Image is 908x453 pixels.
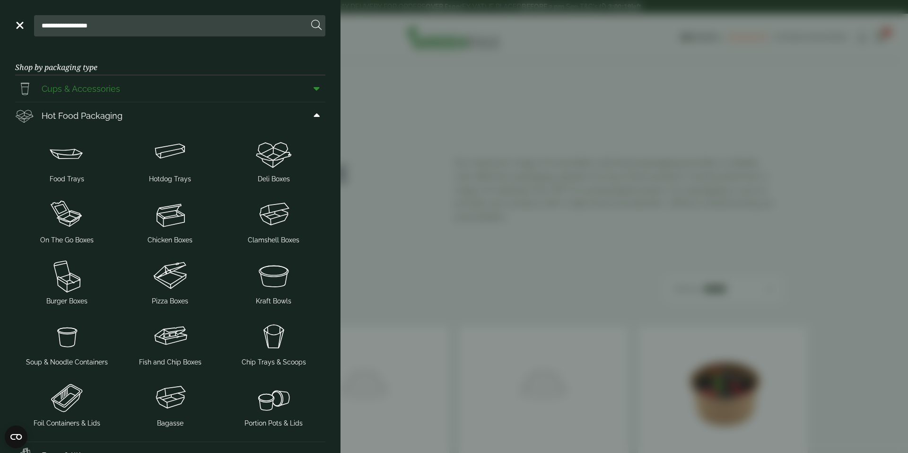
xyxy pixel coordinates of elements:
a: Hotdog Trays [122,133,218,186]
span: Chicken Boxes [148,235,192,245]
h3: Shop by packaging type [15,48,325,75]
a: Food Trays [19,133,115,186]
a: Portion Pots & Lids [226,377,322,430]
span: Food Trays [50,174,84,184]
span: Cups & Accessories [42,82,120,95]
img: PintNhalf_cup.svg [15,79,34,98]
img: FishNchip_box.svg [122,318,218,355]
span: Burger Boxes [46,296,87,306]
span: Fish and Chip Boxes [139,357,201,367]
img: Deli_box.svg [15,106,34,125]
img: Clamshell_box.svg [122,379,218,417]
span: Chip Trays & Scoops [242,357,306,367]
button: Open CMP widget [5,426,27,448]
img: Chicken_box-1.svg [122,195,218,233]
span: Kraft Bowls [256,296,291,306]
span: Hotdog Trays [149,174,191,184]
img: Deli_box.svg [226,134,322,172]
img: PortionPots.svg [226,379,322,417]
a: Cups & Accessories [15,75,325,102]
a: Bagasse [122,377,218,430]
a: Burger Boxes [19,255,115,308]
span: Bagasse [157,418,183,428]
a: Pizza Boxes [122,255,218,308]
span: Portion Pots & Lids [244,418,303,428]
img: SoupNoodle_container.svg [19,318,115,355]
a: Fish and Chip Boxes [122,316,218,369]
span: Pizza Boxes [152,296,188,306]
span: Hot Food Packaging [42,109,122,122]
a: Clamshell Boxes [226,194,322,247]
span: On The Go Boxes [40,235,94,245]
a: Foil Containers & Lids [19,377,115,430]
span: Soup & Noodle Containers [26,357,108,367]
span: Foil Containers & Lids [34,418,100,428]
img: Food_tray.svg [19,134,115,172]
a: Deli Boxes [226,133,322,186]
img: Burger_box.svg [19,257,115,294]
a: Kraft Bowls [226,255,322,308]
a: Chicken Boxes [122,194,218,247]
img: OnTheGo_boxes.svg [19,195,115,233]
img: Pizza_boxes.svg [122,257,218,294]
span: Deli Boxes [258,174,290,184]
img: Hotdog_tray.svg [122,134,218,172]
span: Clamshell Boxes [248,235,299,245]
img: SoupNsalad_bowls.svg [226,257,322,294]
img: Foil_container.svg [19,379,115,417]
img: Chip_tray.svg [226,318,322,355]
a: Soup & Noodle Containers [19,316,115,369]
a: Hot Food Packaging [15,102,325,129]
img: Clamshell_box.svg [226,195,322,233]
a: On The Go Boxes [19,194,115,247]
a: Chip Trays & Scoops [226,316,322,369]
